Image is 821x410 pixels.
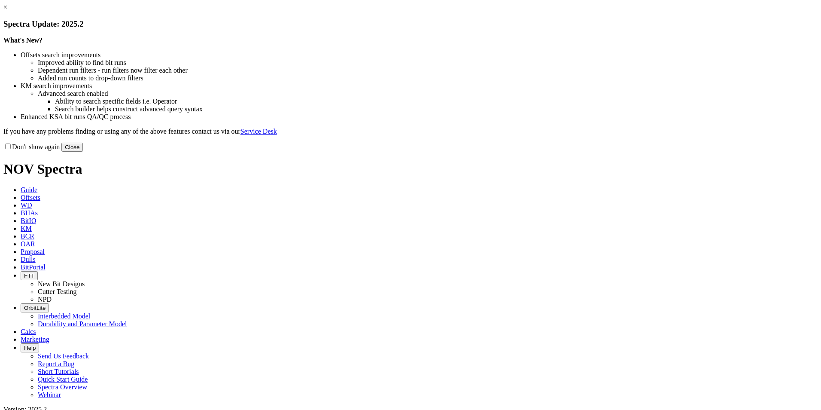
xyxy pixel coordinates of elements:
li: Offsets search improvements [21,51,818,59]
a: Spectra Overview [38,383,87,391]
span: KM [21,225,32,232]
li: KM search improvements [21,82,818,90]
a: NPD [38,296,52,303]
span: OrbitLite [24,305,46,311]
li: Dependent run filters - run filters now filter each other [38,67,818,74]
span: Help [24,345,36,351]
a: Send Us Feedback [38,352,89,360]
h1: NOV Spectra [3,161,818,177]
a: × [3,3,7,11]
span: Calcs [21,328,36,335]
input: Don't show again [5,144,11,149]
span: BitIQ [21,217,36,224]
span: OAR [21,240,35,248]
span: Offsets [21,194,40,201]
li: Improved ability to find bit runs [38,59,818,67]
h3: Spectra Update: 2025.2 [3,19,818,29]
a: Webinar [38,391,61,398]
span: BHAs [21,209,38,217]
li: Search builder helps construct advanced query syntax [55,105,818,113]
li: Advanced search enabled [38,90,818,98]
button: Close [61,143,83,152]
a: Report a Bug [38,360,74,367]
li: Enhanced KSA bit runs QA/QC process [21,113,818,121]
span: WD [21,202,32,209]
a: Quick Start Guide [38,376,88,383]
a: New Bit Designs [38,280,85,288]
li: Ability to search specific fields i.e. Operator [55,98,818,105]
strong: What's New? [3,37,43,44]
a: Service Desk [240,128,277,135]
label: Don't show again [3,143,60,150]
a: Durability and Parameter Model [38,320,127,327]
span: Dulls [21,256,36,263]
a: Short Tutorials [38,368,79,375]
span: BitPortal [21,263,46,271]
span: Proposal [21,248,45,255]
span: Guide [21,186,37,193]
a: Cutter Testing [38,288,77,295]
p: If you have any problems finding or using any of the above features contact us via our [3,128,818,135]
span: BCR [21,233,34,240]
span: FTT [24,272,34,279]
a: Interbedded Model [38,312,90,320]
li: Added run counts to drop-down filters [38,74,818,82]
span: Marketing [21,336,49,343]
